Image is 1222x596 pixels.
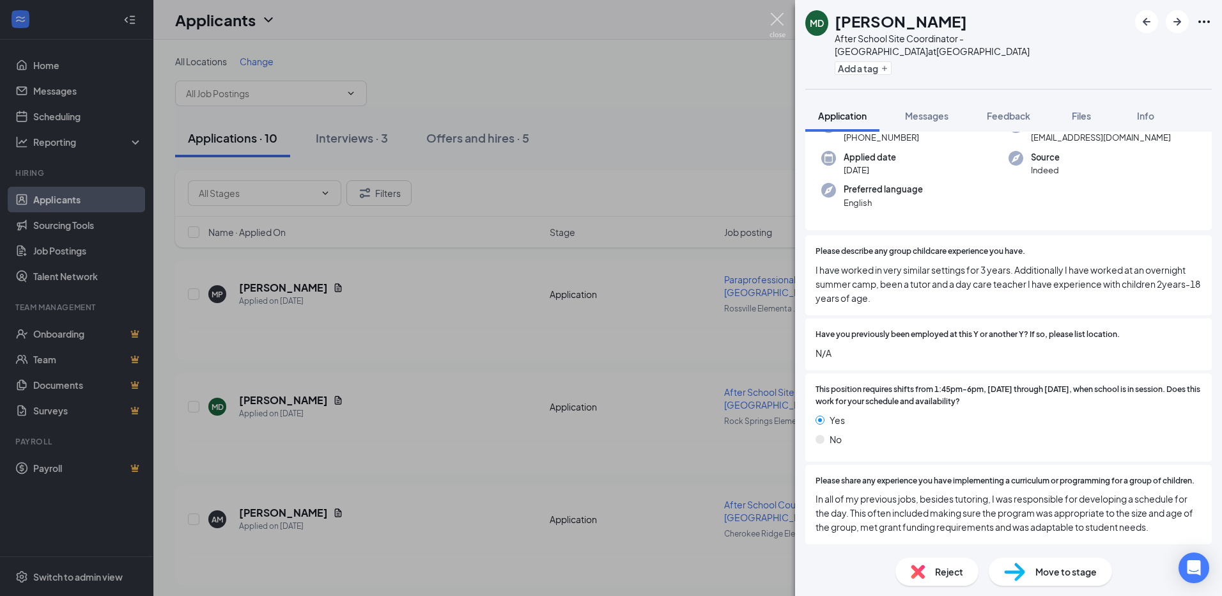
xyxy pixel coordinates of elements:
span: Files [1072,110,1091,122]
span: Please share any experience you have implementing a curriculum or programming for a group of chil... [816,475,1195,487]
div: After School Site Coordinator - [GEOGRAPHIC_DATA] at [GEOGRAPHIC_DATA] [835,32,1129,58]
button: ArrowRight [1166,10,1189,33]
svg: ArrowRight [1170,14,1185,29]
span: Messages [905,110,948,122]
span: English [844,196,923,209]
span: Reject [935,565,963,579]
button: PlusAdd a tag [835,61,892,75]
button: ArrowLeftNew [1135,10,1158,33]
h1: [PERSON_NAME] [835,10,967,32]
span: Applied date [844,151,896,164]
span: Please describe any group childcare experience you have. [816,246,1025,258]
span: Indeed [1031,164,1060,176]
span: [EMAIL_ADDRESS][DOMAIN_NAME] [1031,131,1171,144]
svg: Plus [881,65,888,72]
span: Move to stage [1035,565,1097,579]
span: Preferred language [844,183,923,196]
span: [DATE] [844,164,896,176]
span: [PHONE_NUMBER] [844,131,919,144]
span: This position requires shifts from 1:45pm-6pm, [DATE] through [DATE], when school is in session. ... [816,384,1202,408]
span: No [830,432,842,446]
span: I have worked in very similar settings for 3 years. Additionally I have worked at an overnight su... [816,263,1202,305]
span: Info [1137,110,1154,122]
span: N/A [816,346,1202,360]
div: Open Intercom Messenger [1179,553,1209,583]
span: In all of my previous jobs, besides tutoring, I was responsible for developing a schedule for the... [816,492,1202,534]
span: Application [818,110,867,122]
svg: ArrowLeftNew [1139,14,1154,29]
span: Have you previously been employed at this Y or another Y? If so, please list location. [816,329,1120,341]
svg: Ellipses [1196,14,1212,29]
span: Feedback [987,110,1030,122]
span: Yes [830,413,845,427]
div: MD [810,17,824,29]
span: Source [1031,151,1060,164]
